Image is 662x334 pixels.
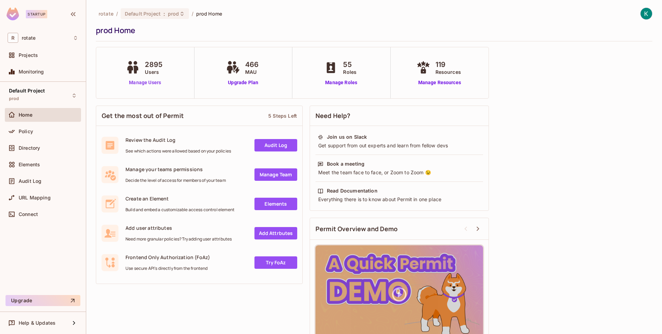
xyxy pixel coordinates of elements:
[9,88,45,94] span: Default Project
[315,111,351,120] span: Need Help?
[145,68,162,76] span: Users
[641,8,652,19] img: Kenny Choo
[327,134,367,140] div: Join us on Slack
[435,59,461,70] span: 119
[192,10,193,17] li: /
[327,187,378,194] div: Read Documentation
[435,68,461,76] span: Resources
[224,79,262,86] a: Upgrade Plan
[163,11,165,17] span: :
[19,129,33,134] span: Policy
[318,142,481,149] div: Get support from out experts and learn from fellow devs
[126,148,231,154] span: See which actions were allowed based on your policies
[126,225,232,231] span: Add user attributes
[245,68,259,76] span: MAU
[245,59,259,70] span: 466
[126,266,210,271] span: Use secure API's directly from the frontend
[254,198,297,210] a: Elements
[19,145,40,151] span: Directory
[19,178,41,184] span: Audit Log
[126,137,231,143] span: Review the Audit Log
[126,207,234,213] span: Build and embed a customizable access control element
[315,225,398,233] span: Permit Overview and Demo
[19,112,33,118] span: Home
[26,10,47,18] div: Startup
[145,59,162,70] span: 2895
[168,10,179,17] span: prod
[22,35,36,41] span: Workspace: rotate
[254,227,297,239] a: Add Attrbutes
[102,111,184,120] span: Get the most out of Permit
[318,196,481,203] div: Everything there is to know about Permit in one place
[196,10,222,17] span: prod Home
[327,160,364,167] div: Book a meeting
[8,33,18,43] span: R
[125,10,161,17] span: Default Project
[126,195,234,202] span: Create an Element
[126,166,226,173] span: Manage your teams permissions
[6,295,80,306] button: Upgrade
[254,139,297,151] a: Audit Log
[19,52,38,58] span: Projects
[19,195,51,200] span: URL Mapping
[19,320,56,326] span: Help & Updates
[124,79,166,86] a: Manage Users
[268,112,297,119] div: 5 Steps Left
[116,10,118,17] li: /
[126,178,226,183] span: Decide the level of access for members of your team
[126,254,210,261] span: Frontend Only Authorization (FoAz)
[415,79,464,86] a: Manage Resources
[254,168,297,181] a: Manage Team
[254,256,297,269] a: Try FoAz
[19,69,44,75] span: Monitoring
[322,79,360,86] a: Manage Roles
[9,96,19,101] span: prod
[19,162,40,167] span: Elements
[343,68,357,76] span: Roles
[96,25,649,36] div: prod Home
[343,59,357,70] span: 55
[19,212,38,217] span: Connect
[318,169,481,176] div: Meet the team face to face, or Zoom to Zoom 😉
[126,236,232,242] span: Need more granular policies? Try adding user attributes
[99,10,113,17] span: the active workspace
[7,8,19,20] img: SReyMgAAAABJRU5ErkJggg==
